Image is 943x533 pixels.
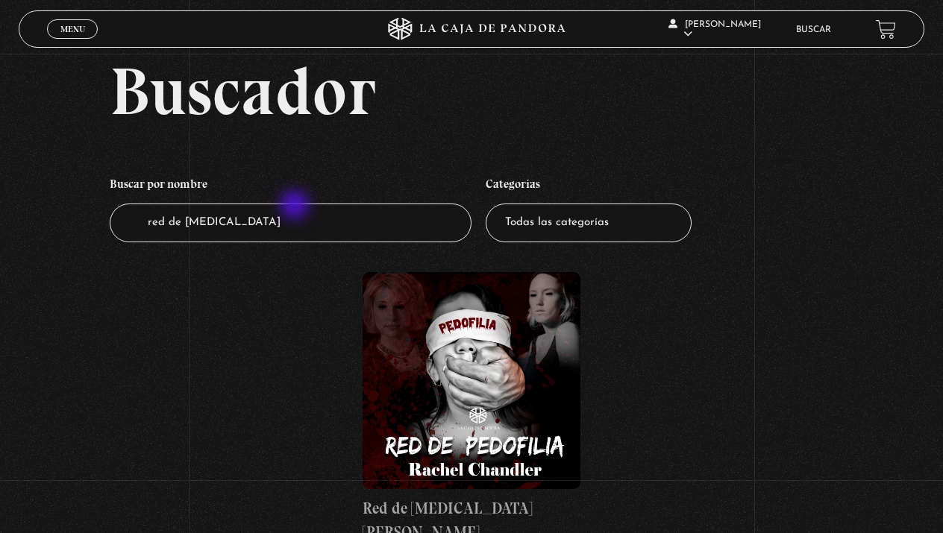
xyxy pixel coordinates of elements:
[668,20,761,39] span: [PERSON_NAME]
[486,169,692,204] h4: Categorías
[60,25,85,34] span: Menu
[110,57,924,124] h2: Buscador
[55,37,90,48] span: Cerrar
[876,19,896,40] a: View your shopping cart
[110,169,471,204] h4: Buscar por nombre
[796,25,831,34] a: Buscar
